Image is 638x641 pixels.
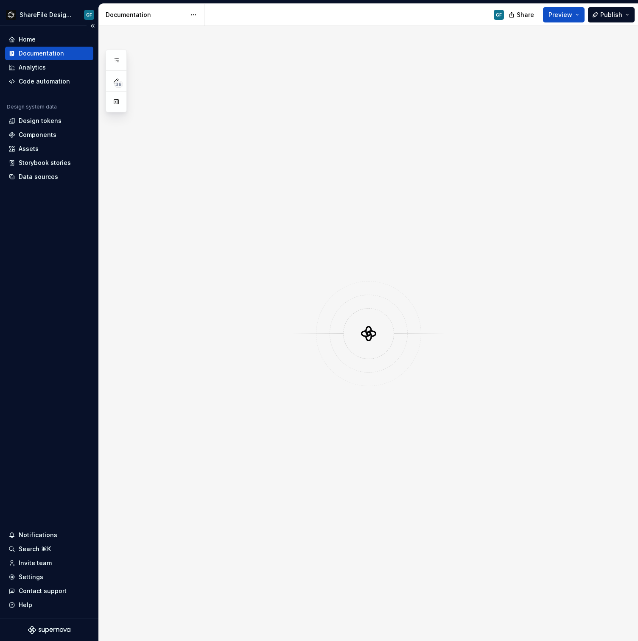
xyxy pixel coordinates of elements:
[5,156,93,170] a: Storybook stories
[19,545,51,553] div: Search ⌘K
[5,528,93,542] button: Notifications
[5,33,93,46] a: Home
[5,75,93,88] a: Code automation
[2,6,97,24] button: ShareFile Design SystemGF
[5,556,93,570] a: Invite team
[5,142,93,156] a: Assets
[19,35,36,44] div: Home
[19,145,39,153] div: Assets
[28,626,70,634] svg: Supernova Logo
[19,159,71,167] div: Storybook stories
[5,584,93,598] button: Contact support
[543,7,585,22] button: Preview
[19,531,57,539] div: Notifications
[19,49,64,58] div: Documentation
[19,117,62,125] div: Design tokens
[517,11,534,19] span: Share
[114,81,123,88] span: 36
[19,173,58,181] div: Data sources
[19,601,32,609] div: Help
[19,587,67,595] div: Contact support
[5,128,93,142] a: Components
[5,170,93,184] a: Data sources
[504,7,540,22] button: Share
[6,10,16,20] img: 16fa4d48-c719-41e7-904a-cec51ff481f5.png
[19,131,56,139] div: Components
[5,47,93,60] a: Documentation
[19,573,43,581] div: Settings
[86,11,92,18] div: GF
[600,11,622,19] span: Publish
[548,11,572,19] span: Preview
[588,7,635,22] button: Publish
[7,103,57,110] div: Design system data
[496,11,502,18] div: GF
[20,11,74,19] div: ShareFile Design System
[106,11,186,19] div: Documentation
[19,559,52,567] div: Invite team
[5,598,93,612] button: Help
[5,542,93,556] button: Search ⌘K
[87,20,98,32] button: Collapse sidebar
[5,570,93,584] a: Settings
[5,61,93,74] a: Analytics
[19,77,70,86] div: Code automation
[5,114,93,128] a: Design tokens
[19,63,46,72] div: Analytics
